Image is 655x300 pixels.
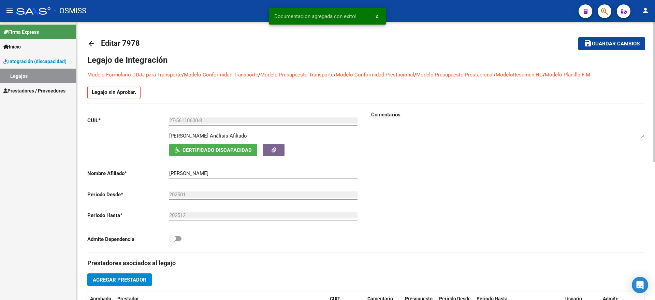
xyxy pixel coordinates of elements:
button: Certificado Discapacidad [169,144,257,156]
mat-icon: person [641,6,650,15]
button: Guardar cambios [578,37,645,50]
span: - OSMISS [54,3,86,18]
span: Firma Express [3,28,39,36]
a: Modelo Presupuesto Prestacional [416,72,494,78]
p: Periodo Desde [87,191,169,198]
p: CUIL [87,117,169,124]
h3: Prestadores asociados al legajo [87,258,644,268]
p: Periodo Hasta [87,212,169,219]
span: x [376,13,378,19]
span: Integración (discapacidad) [3,58,67,65]
a: Modelo Formulario DDJJ para Transporte [87,72,182,78]
a: Modelo Conformidad Prestacional [336,72,414,78]
span: Certificado Discapacidad [183,147,252,153]
h1: Legajo de Integración [87,55,644,66]
span: Prestadores / Proveedores [3,87,65,95]
p: Legajo sin Aprobar. [87,86,141,99]
a: Modelo Conformidad Transporte [184,72,258,78]
div: Open Intercom Messenger [632,277,648,293]
a: Modelo Planilla FIM [545,72,590,78]
p: Nombre Afiliado [87,170,169,177]
mat-icon: arrow_back [87,40,96,48]
span: Editar 7978 [101,39,140,47]
button: Agregar Prestador [87,273,152,286]
span: Guardar cambios [592,41,640,47]
span: Inicio [3,43,21,51]
p: Admite Dependencia [87,235,169,243]
a: ModeloResumen HC [496,72,543,78]
button: x [370,10,383,23]
a: Modelo Presupuesto Transporte [260,72,334,78]
h3: Comentarios [371,111,644,118]
div: Análisis Afiliado [210,132,247,140]
p: [PERSON_NAME] [169,132,208,140]
mat-icon: menu [5,6,14,15]
span: Agregar Prestador [93,277,146,283]
mat-icon: save [584,39,592,47]
span: Documentacion agregada con exito! [274,13,356,20]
